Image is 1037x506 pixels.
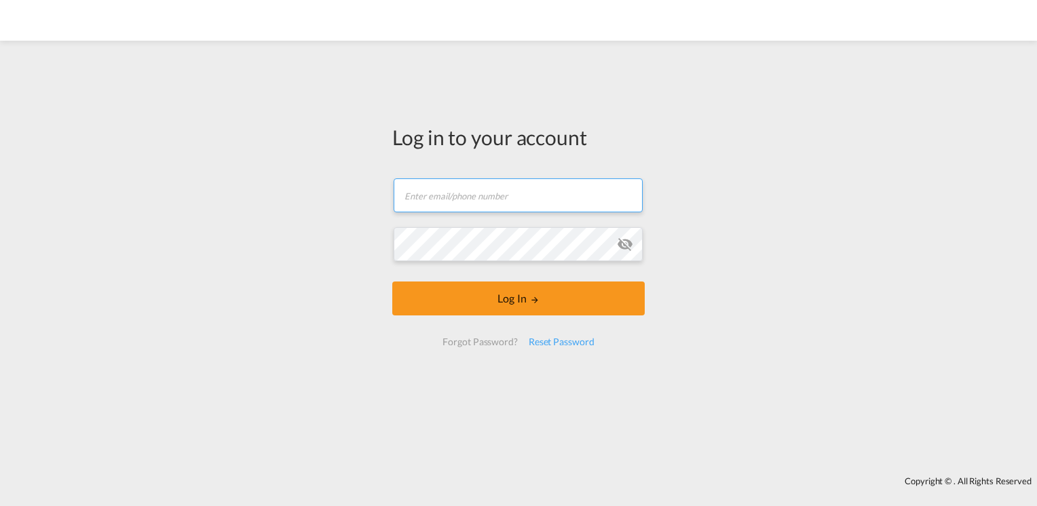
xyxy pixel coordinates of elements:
[394,178,643,212] input: Enter email/phone number
[437,330,523,354] div: Forgot Password?
[392,281,645,315] button: LOGIN
[617,236,633,252] md-icon: icon-eye-off
[523,330,600,354] div: Reset Password
[392,123,645,151] div: Log in to your account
